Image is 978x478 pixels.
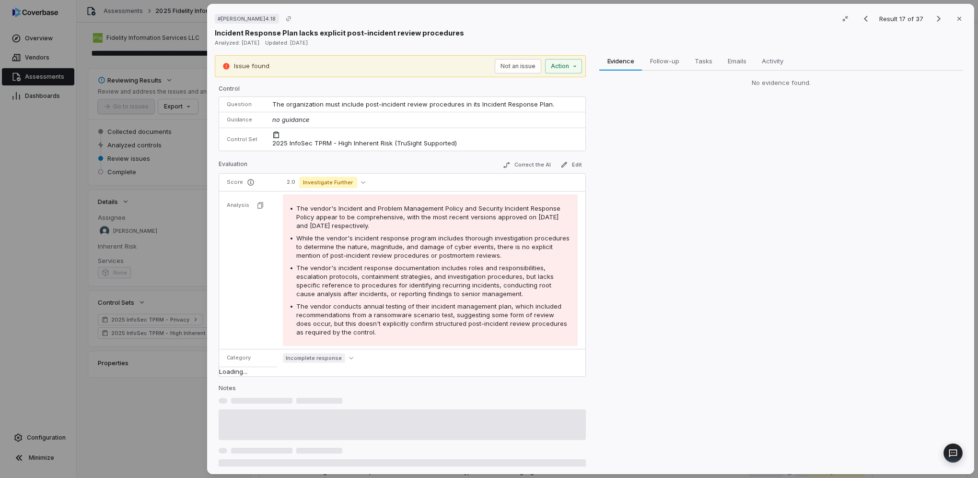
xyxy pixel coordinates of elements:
p: Issue found [234,61,269,71]
p: Result 17 of 37 [879,13,925,24]
p: Analysis [227,202,249,209]
p: Guidance [227,116,261,123]
p: Category [227,354,271,361]
span: Analyzed: [DATE] [215,39,259,46]
button: Next result [929,13,948,24]
p: Evaluation [219,160,247,172]
span: no guidance [272,116,309,123]
button: Copy link [280,10,297,27]
span: Activity [758,55,787,67]
span: Evidence [604,55,638,67]
span: The vendor's Incident and Problem Management Policy and Security Incident Response Policy appear ... [296,204,560,229]
span: While the vendor's incident response program includes thorough investigation procedures to determ... [296,234,570,259]
div: No evidence found. [599,78,963,88]
a: 2025 InfoSec TPRM - High Inherent Risk (TruSight Supported) [272,131,578,147]
p: Incident Response Plan lacks explicit post-incident review procedures [215,28,464,38]
span: The organization must include post-incident review procedures in its Incident Response Plan. [272,100,554,108]
p: Question [227,101,261,108]
span: 2025 InfoSec TPRM - High Inherent Risk (TruSight Supported) [272,139,457,147]
button: Not an issue [495,59,541,73]
button: Edit [557,159,586,170]
button: 2.0Investigate Further [283,177,369,188]
button: Correct the AI [499,159,555,171]
p: Control [219,85,586,96]
span: Follow-up [646,55,683,67]
span: The vendor conducts annual testing of their incident management plan, which included recommendati... [296,302,567,336]
span: Incomplete response [283,353,345,363]
button: Previous result [856,13,875,24]
span: Investigate Further [299,177,357,188]
p: Notes [219,384,586,396]
span: # [PERSON_NAME]4.18 [218,15,276,23]
p: Score [227,179,271,186]
p: Control Set [227,136,261,143]
div: Loading... [219,367,277,377]
span: The vendor's incident response documentation includes roles and responsibilities, escalation prot... [296,264,554,298]
span: Tasks [691,55,716,67]
span: Updated: [DATE] [265,39,308,46]
span: Emails [724,55,750,67]
button: Action [545,59,582,73]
